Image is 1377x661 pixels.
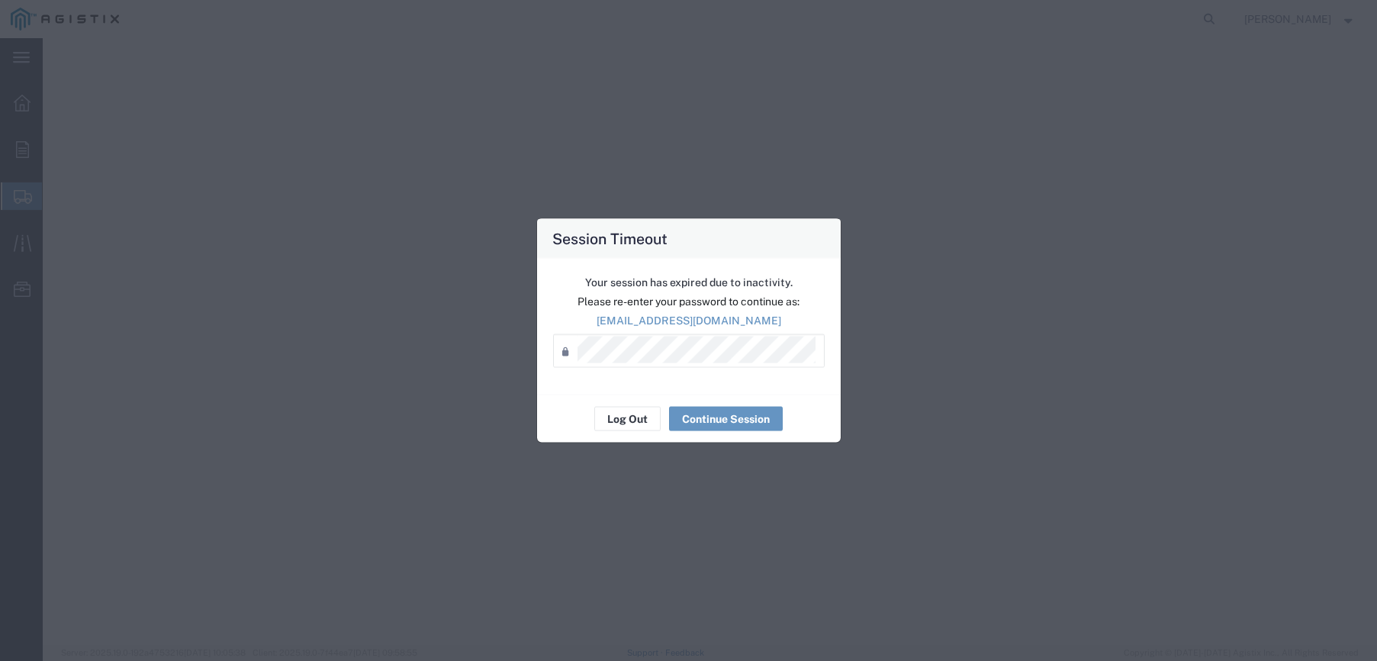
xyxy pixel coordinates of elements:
p: Please re-enter your password to continue as: [553,294,825,310]
p: [EMAIL_ADDRESS][DOMAIN_NAME] [553,313,825,329]
p: Your session has expired due to inactivity. [553,275,825,291]
h4: Session Timeout [552,227,668,250]
button: Continue Session [669,407,783,431]
button: Log Out [594,407,661,431]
